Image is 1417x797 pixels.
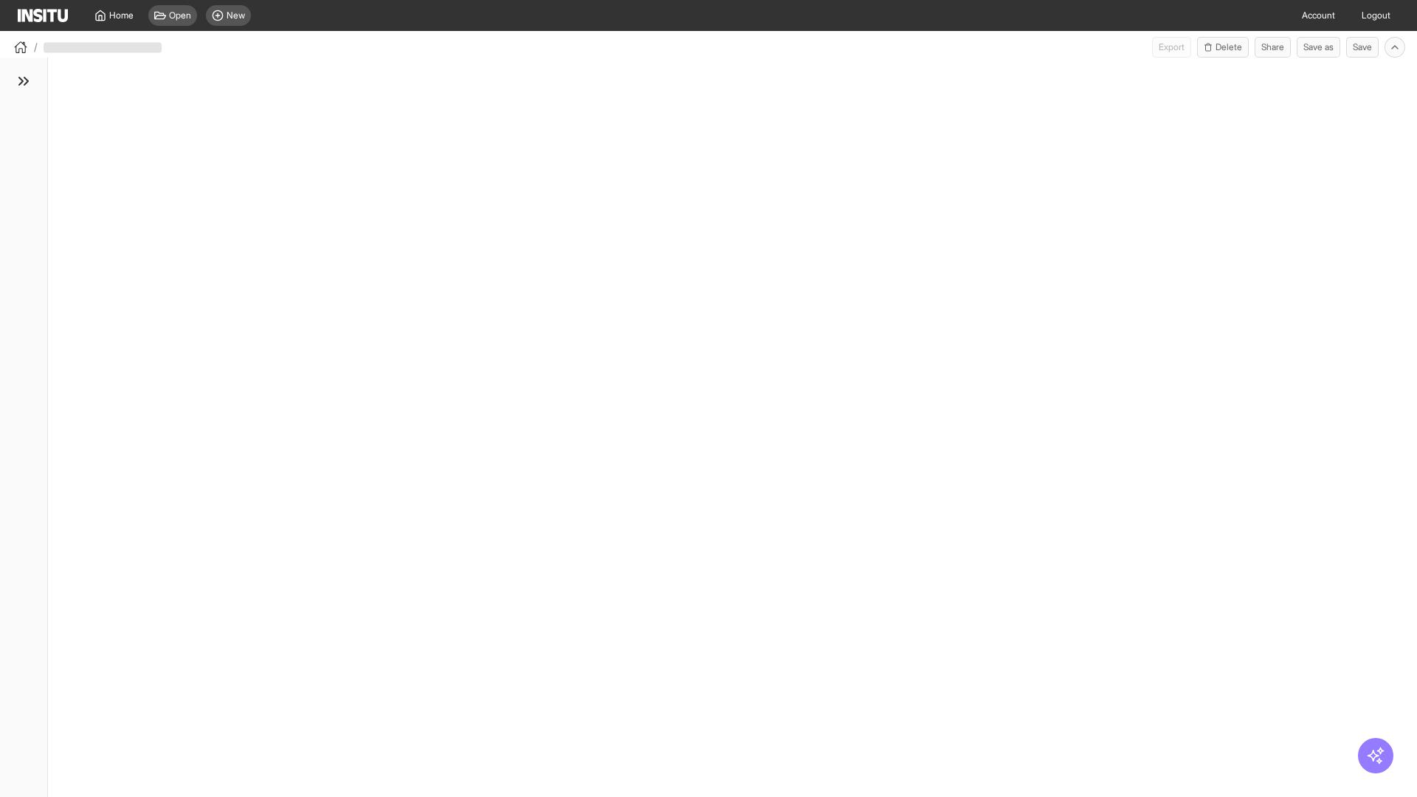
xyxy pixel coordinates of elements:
[1346,37,1379,58] button: Save
[1152,37,1191,58] span: Can currently only export from Insights reports.
[1255,37,1291,58] button: Share
[1197,37,1249,58] button: Delete
[109,10,134,21] span: Home
[34,40,38,55] span: /
[1152,37,1191,58] button: Export
[1297,37,1340,58] button: Save as
[227,10,245,21] span: New
[169,10,191,21] span: Open
[12,38,38,56] button: /
[18,9,68,22] img: Logo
